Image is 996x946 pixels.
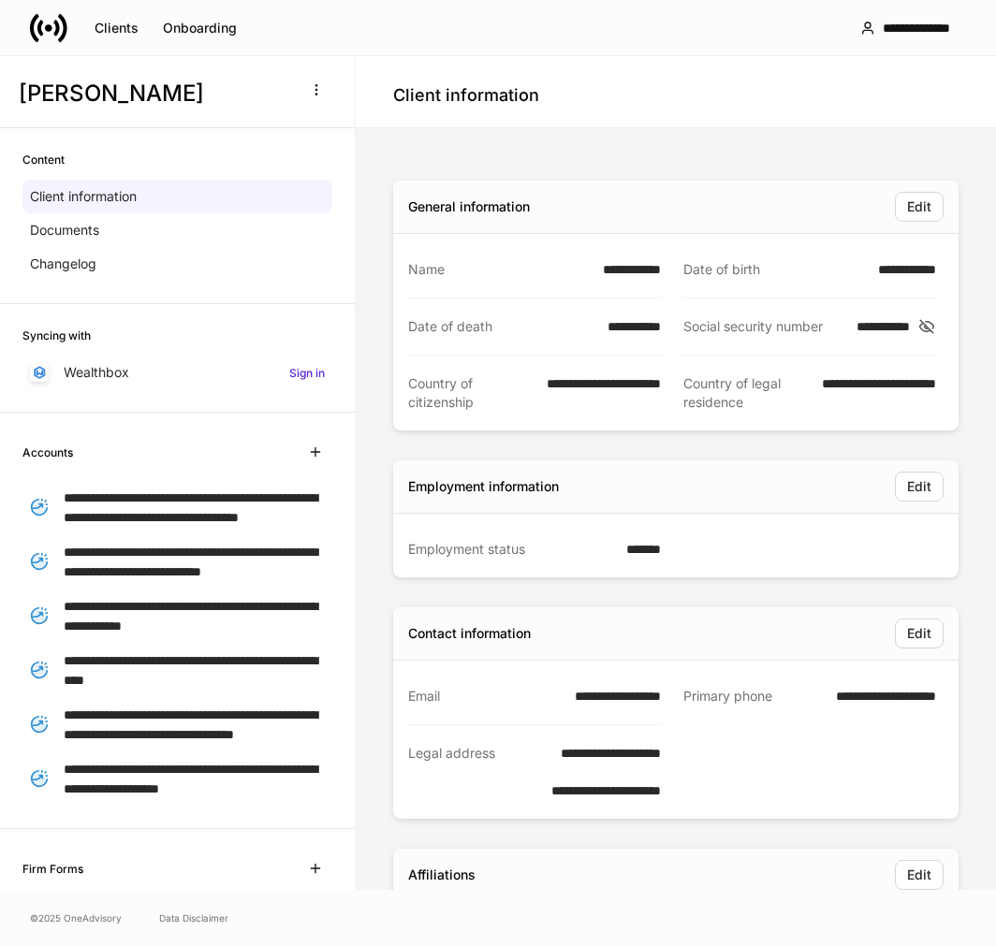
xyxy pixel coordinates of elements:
div: Onboarding [163,22,237,35]
h6: Content [22,151,65,168]
a: Changelog [22,247,332,281]
a: Client information [22,180,332,213]
button: Edit [895,860,944,890]
button: Edit [895,472,944,502]
p: Wealthbox [64,363,129,382]
div: Name [408,260,592,279]
p: Client information [30,187,137,206]
p: Changelog [30,255,96,273]
h6: Accounts [22,444,73,461]
div: Contact information [408,624,531,643]
button: Clients [82,13,151,43]
div: Employment information [408,477,559,496]
h3: [PERSON_NAME] [19,79,289,109]
div: Edit [907,627,931,640]
span: © 2025 OneAdvisory [30,910,122,925]
div: Social security number [683,317,845,336]
div: Edit [907,200,931,213]
h6: Firm Forms [22,860,83,878]
div: Clients [95,22,139,35]
div: Email [408,687,564,706]
div: Employment status [408,540,615,559]
button: Edit [895,192,944,222]
a: Data Disclaimer [159,910,228,925]
button: Onboarding [151,13,249,43]
p: Documents [30,221,99,240]
div: Country of legal residence [683,374,811,412]
div: Date of birth [683,260,867,279]
a: Documents [22,213,332,247]
button: Edit [895,619,944,648]
h6: Sign in [289,364,325,382]
div: Affiliations [408,866,476,884]
div: Edit [907,868,931,881]
div: Primary phone [683,687,825,706]
div: General information [408,197,530,216]
div: Edit [907,480,931,493]
div: Legal address [408,744,540,800]
h6: Syncing with [22,327,91,344]
a: WealthboxSign in [22,356,332,389]
div: Country of citizenship [408,374,535,412]
div: Date of death [408,317,596,336]
h4: Client information [393,84,539,107]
